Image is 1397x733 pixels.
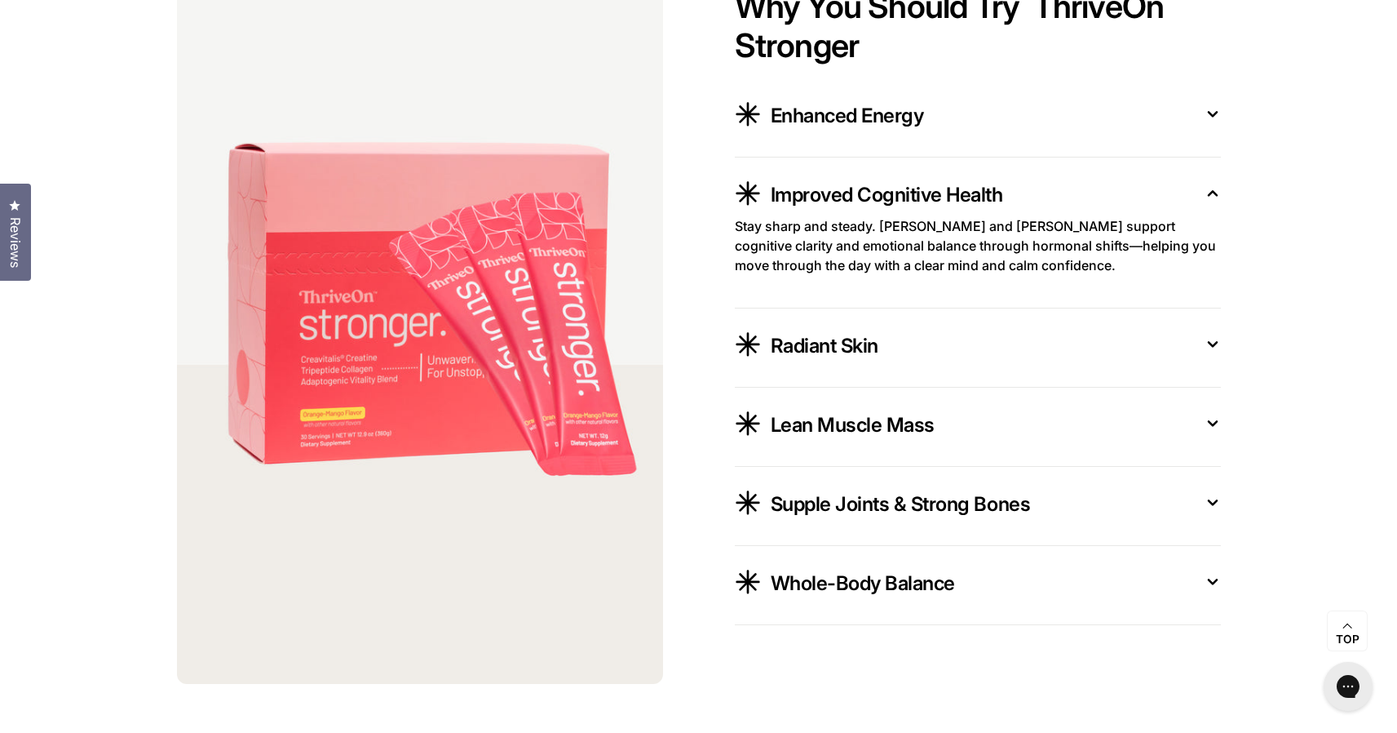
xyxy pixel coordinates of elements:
[735,486,1221,526] button: Supple Joints & Strong Bones
[771,333,878,359] span: Radiant Skin
[771,491,1031,518] span: Supple Joints & Strong Bones
[771,103,924,129] span: Enhanced Energy
[735,98,1221,137] button: Enhanced Energy
[735,328,1221,367] button: Radiant Skin
[735,216,1221,275] p: Stay sharp and steady. [PERSON_NAME] and [PERSON_NAME] support cognitive clarity and emotional ba...
[735,177,1221,216] button: Improved Cognitive Health
[4,217,25,268] span: Reviews
[771,412,935,438] span: Lean Muscle Mass
[771,571,955,597] span: Whole-Body Balance
[1315,656,1381,717] iframe: Gorgias live chat messenger
[735,216,1221,288] div: Improved Cognitive Health
[735,566,1221,605] button: Whole-Body Balance
[1336,633,1359,647] span: Top
[735,407,1221,446] button: Lean Muscle Mass
[771,182,1003,208] span: Improved Cognitive Health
